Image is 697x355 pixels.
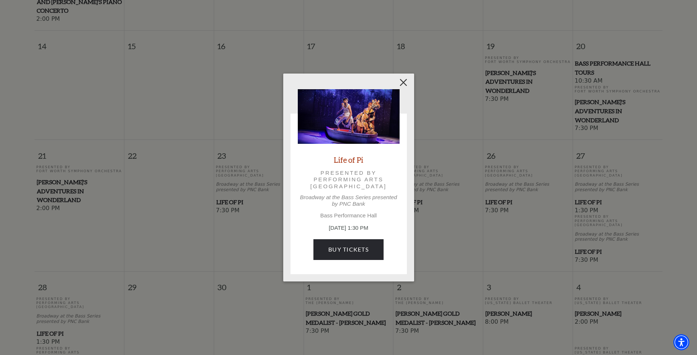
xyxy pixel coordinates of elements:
p: Broadway at the Bass Series presented by PNC Bank [298,194,400,207]
a: Life of Pi [334,155,363,165]
p: Bass Performance Hall [298,212,400,219]
p: [DATE] 1:30 PM [298,224,400,232]
div: Accessibility Menu [673,334,689,350]
button: Close [396,76,410,90]
p: Presented by Performing Arts [GEOGRAPHIC_DATA] [308,170,389,190]
a: Buy Tickets [313,239,384,260]
img: Life of Pi [298,89,400,144]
